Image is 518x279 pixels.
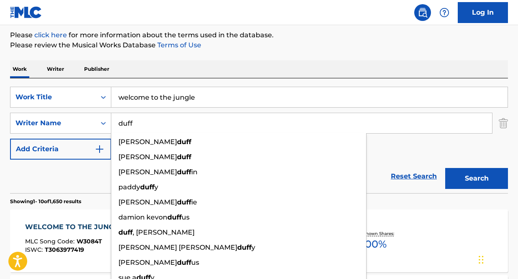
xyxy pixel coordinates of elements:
strong: duff [118,228,133,236]
span: , [PERSON_NAME] [133,228,195,236]
span: [PERSON_NAME] [118,258,177,266]
span: ie [191,198,197,206]
span: y [154,183,158,191]
strong: duff [177,198,191,206]
span: [PERSON_NAME] [PERSON_NAME] [118,243,237,251]
div: Drag [479,247,484,272]
strong: duff [140,183,154,191]
span: y [251,243,255,251]
p: Total Known Shares: [351,230,396,237]
p: Work [10,60,29,78]
a: Public Search [414,4,431,21]
span: MLC Song Code : [25,238,77,245]
img: help [439,8,449,18]
span: [PERSON_NAME] [118,138,177,146]
span: us [191,258,199,266]
span: in [191,168,197,176]
span: ISWC : [25,246,45,253]
p: Publisher [82,60,112,78]
button: Add Criteria [10,139,111,160]
strong: duff [237,243,251,251]
p: Please review the Musical Works Database [10,40,508,50]
strong: duff [177,168,191,176]
a: click here [34,31,67,39]
div: WELCOME TO THE JUNGLE [25,222,127,232]
span: paddy [118,183,140,191]
span: [PERSON_NAME] [118,198,177,206]
a: Terms of Use [156,41,201,49]
img: MLC Logo [10,6,42,18]
p: Showing 1 - 10 of 1,650 results [10,198,81,205]
a: WELCOME TO THE JUNGLEMLC Song Code:W3084TISWC:T3063977419Writers (5)W [PERSON_NAME], [PERSON_NAME... [10,209,508,272]
div: Writer Name [15,118,91,128]
div: Help [436,4,453,21]
span: T3063977419 [45,246,84,253]
a: Log In [458,2,508,23]
p: Please for more information about the terms used in the database. [10,30,508,40]
form: Search Form [10,87,508,193]
span: damion kevon [118,213,167,221]
span: [PERSON_NAME] [118,168,177,176]
strong: duff [177,153,191,161]
div: Work Title [15,92,91,102]
span: W3084T [77,238,102,245]
iframe: Chat Widget [476,239,518,279]
img: 9d2ae6d4665cec9f34b9.svg [95,144,105,154]
strong: duff [177,258,191,266]
span: 100 % [361,237,387,252]
button: Search [445,168,508,189]
p: Writer [44,60,67,78]
strong: duff [177,138,191,146]
strong: duff [167,213,182,221]
span: us [182,213,190,221]
img: Delete Criterion [499,113,508,134]
a: Reset Search [387,167,441,186]
img: search [418,8,428,18]
span: [PERSON_NAME] [118,153,177,161]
